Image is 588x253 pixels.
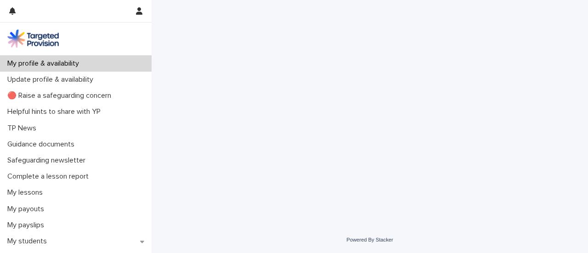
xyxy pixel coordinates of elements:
[4,221,51,230] p: My payslips
[4,59,86,68] p: My profile & availability
[4,205,51,214] p: My payouts
[346,237,393,242] a: Powered By Stacker
[4,188,50,197] p: My lessons
[4,156,93,165] p: Safeguarding newsletter
[4,172,96,181] p: Complete a lesson report
[4,107,108,116] p: Helpful hints to share with YP
[7,29,59,48] img: M5nRWzHhSzIhMunXDL62
[4,237,54,246] p: My students
[4,75,101,84] p: Update profile & availability
[4,124,44,133] p: TP News
[4,91,119,100] p: 🔴 Raise a safeguarding concern
[4,140,82,149] p: Guidance documents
